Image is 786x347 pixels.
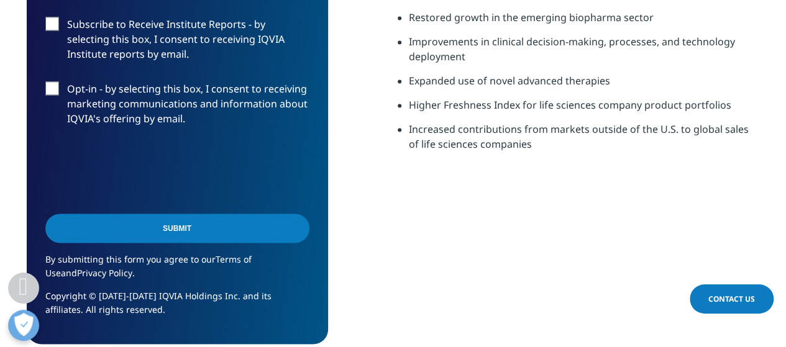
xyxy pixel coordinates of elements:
a: Contact Us [690,284,774,313]
a: Privacy Policy [77,266,132,278]
li: Expanded use of novel advanced therapies [409,73,760,97]
span: Contact Us [708,294,755,304]
label: Subscribe to Receive Institute Reports - by selecting this box, I consent to receiving IQVIA Inst... [45,17,309,68]
li: Higher Freshness Index for life sciences company product portfolios [409,97,760,122]
input: Submit [45,214,309,243]
li: Improvements in clinical decision-making, processes, and technology deployment [409,34,760,73]
li: Increased contributions from markets outside of the U.S. to global sales of life sciences companies [409,122,760,161]
p: Copyright © [DATE]-[DATE] IQVIA Holdings Inc. and its affiliates. All rights reserved. [45,289,309,325]
p: By submitting this form you agree to our and . [45,252,309,289]
li: Restored growth in the emerging biopharma sector [409,10,760,34]
label: Opt-in - by selecting this box, I consent to receiving marketing communications and information a... [45,81,309,133]
button: Open Preferences [8,310,39,341]
iframe: reCAPTCHA [45,146,234,194]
